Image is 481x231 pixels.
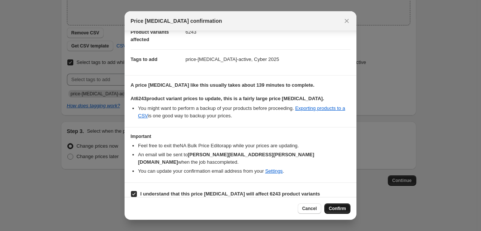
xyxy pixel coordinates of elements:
[186,22,350,42] dd: 6243
[138,167,350,175] li: You can update your confirmation email address from your .
[186,49,350,69] dd: price-[MEDICAL_DATA]-active, Cyber 2025
[302,206,317,212] span: Cancel
[131,96,324,101] b: At 6243 product variant prices to update, this is a fairly large price [MEDICAL_DATA].
[298,203,321,214] button: Cancel
[131,82,315,88] b: A price [MEDICAL_DATA] like this usually takes about 139 minutes to complete.
[138,105,345,118] a: Exporting products to a CSV
[329,206,346,212] span: Confirm
[265,168,283,174] a: Settings
[131,133,350,139] h3: Important
[138,152,314,165] b: [PERSON_NAME][EMAIL_ADDRESS][PERSON_NAME][DOMAIN_NAME]
[341,16,352,26] button: Close
[324,203,350,214] button: Confirm
[138,151,350,166] li: An email will be sent to when the job has completed .
[131,17,222,25] span: Price [MEDICAL_DATA] confirmation
[131,56,157,62] span: Tags to add
[138,142,350,150] li: Feel free to exit the NA Bulk Price Editor app while your prices are updating.
[140,191,320,197] b: I understand that this price [MEDICAL_DATA] will affect 6243 product variants
[138,105,350,120] li: You might want to perform a backup of your products before proceeding. is one good way to backup ...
